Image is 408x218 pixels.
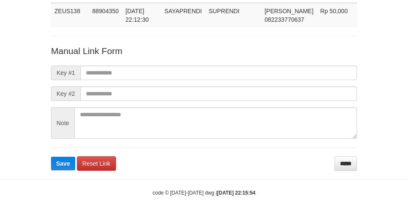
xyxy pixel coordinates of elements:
td: 88904350 [89,3,122,27]
button: Save [51,157,75,170]
strong: [DATE] 22:15:54 [217,190,255,196]
span: Copy 082233770637 to clipboard [264,16,304,23]
span: SUPRENDI [209,8,239,14]
span: [DATE] 22:12:30 [125,8,149,23]
p: Manual Link Form [51,45,357,57]
span: [PERSON_NAME] [264,8,313,14]
small: code © [DATE]-[DATE] dwg | [153,190,255,196]
span: Key #1 [51,66,80,80]
a: Reset Link [77,156,116,171]
span: Note [51,107,74,139]
span: SAYAPRENDI [164,8,202,14]
span: Reset Link [82,160,110,167]
span: Rp 50,000 [320,8,348,14]
span: Save [56,160,70,167]
span: Key #2 [51,86,80,101]
td: ZEUS138 [51,3,89,27]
